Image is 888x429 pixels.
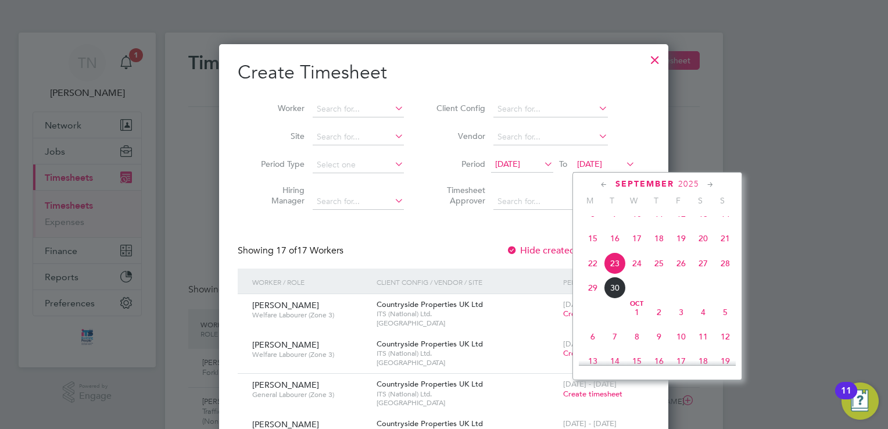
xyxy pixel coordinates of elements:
span: Create timesheet [563,348,622,358]
span: S [689,195,711,206]
div: Client Config / Vendor / Site [374,269,560,295]
span: M [579,195,601,206]
span: F [667,195,689,206]
span: T [601,195,623,206]
span: 26 [670,252,692,274]
label: Hide created timesheets [506,245,624,256]
label: Client Config [433,103,485,113]
label: Worker [252,103,305,113]
span: Countryside Properties UK Ltd [377,299,483,309]
span: 29 [582,277,604,299]
span: [DATE] - [DATE] [563,339,617,349]
span: 20 [692,227,714,249]
span: 4 [692,301,714,323]
span: Welfare Labourer (Zone 3) [252,350,368,359]
span: 8 [626,326,648,348]
span: [PERSON_NAME] [252,380,319,390]
span: 15 [626,350,648,372]
input: Search for... [313,101,404,117]
span: September [615,179,674,189]
span: 13 [582,350,604,372]
span: [DATE] [495,159,520,169]
div: 11 [841,391,851,406]
span: 6 [582,326,604,348]
span: 7 [604,326,626,348]
span: [PERSON_NAME] [252,300,319,310]
span: 18 [692,350,714,372]
input: Search for... [493,101,608,117]
label: Site [252,131,305,141]
span: Oct [626,301,648,307]
span: 17 [670,350,692,372]
span: [DATE] - [DATE] [563,299,617,309]
input: Search for... [313,194,404,210]
span: [GEOGRAPHIC_DATA] [377,358,557,367]
span: 17 of [276,245,297,256]
span: 19 [714,350,736,372]
span: 9 [648,326,670,348]
span: 11 [692,326,714,348]
span: ITS (National) Ltd. [377,389,557,399]
input: Search for... [493,194,608,210]
span: 14 [604,350,626,372]
span: [DATE] - [DATE] [563,379,617,389]
span: 19 [670,227,692,249]
span: T [645,195,667,206]
label: Vendor [433,131,485,141]
input: Select one [313,157,404,173]
span: 21 [714,227,736,249]
span: 15 [582,227,604,249]
span: [GEOGRAPHIC_DATA] [377,398,557,407]
button: Open Resource Center, 11 new notifications [842,382,879,420]
span: General Labourer (Zone 3) [252,390,368,399]
span: 22 [582,252,604,274]
span: 23 [604,252,626,274]
span: Countryside Properties UK Ltd [377,339,483,349]
span: ITS (National) Ltd. [377,349,557,358]
label: Period [433,159,485,169]
span: 12 [714,326,736,348]
span: [PERSON_NAME] [252,339,319,350]
span: 30 [604,277,626,299]
span: Create timesheet [563,309,622,319]
span: 18 [648,227,670,249]
span: 16 [604,227,626,249]
span: [GEOGRAPHIC_DATA] [377,319,557,328]
span: Countryside Properties UK Ltd [377,379,483,389]
span: 2025 [678,179,699,189]
span: S [711,195,733,206]
div: Showing [238,245,346,257]
span: W [623,195,645,206]
span: 25 [648,252,670,274]
span: Countryside Properties UK Ltd [377,419,483,428]
span: [DATE] - [DATE] [563,419,617,428]
label: Hiring Manager [252,185,305,206]
span: 10 [670,326,692,348]
h2: Create Timesheet [238,60,650,85]
span: [DATE] [577,159,602,169]
span: 24 [626,252,648,274]
input: Search for... [493,129,608,145]
span: 3 [670,301,692,323]
div: Period [560,269,638,295]
span: 17 Workers [276,245,343,256]
span: ITS (National) Ltd. [377,309,557,319]
span: 28 [714,252,736,274]
input: Search for... [313,129,404,145]
label: Timesheet Approver [433,185,485,206]
span: Create timesheet [563,389,622,399]
span: 5 [714,301,736,323]
span: 1 [626,301,648,323]
label: Period Type [252,159,305,169]
span: To [556,156,571,171]
span: Welfare Labourer (Zone 3) [252,310,368,320]
div: Worker / Role [249,269,374,295]
span: 17 [626,227,648,249]
span: 16 [648,350,670,372]
span: 27 [692,252,714,274]
span: 2 [648,301,670,323]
